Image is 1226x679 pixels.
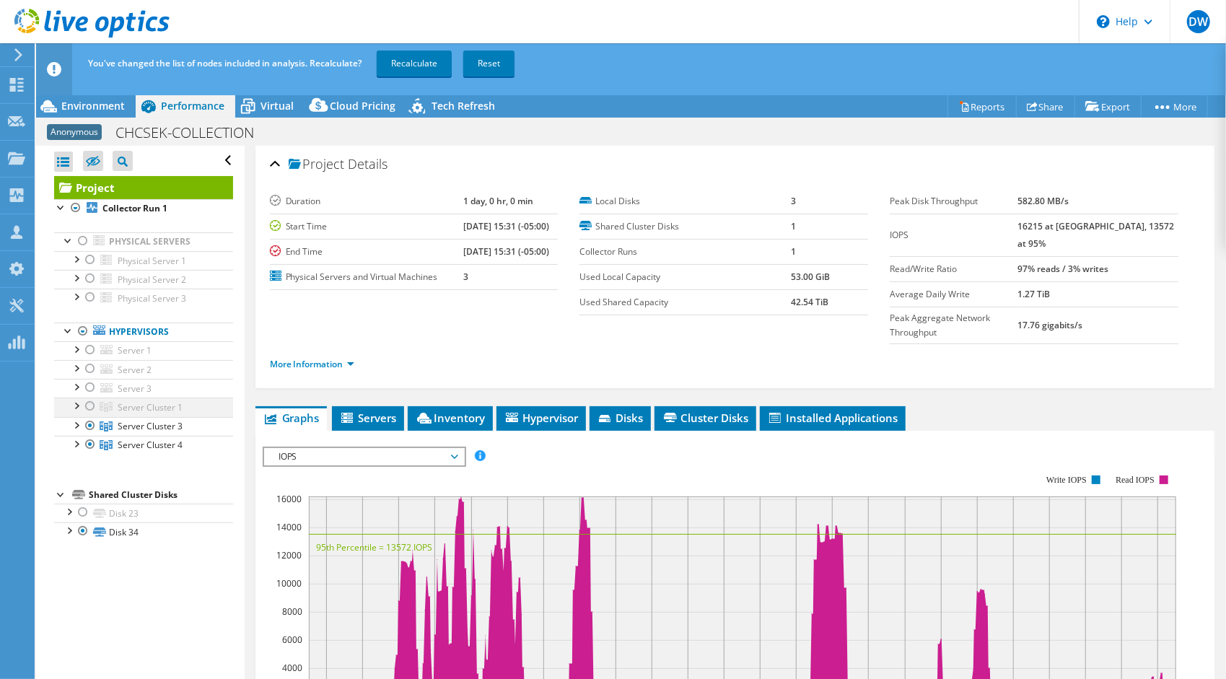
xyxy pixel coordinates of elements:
[767,411,898,425] span: Installed Applications
[276,521,302,533] text: 14000
[118,255,186,267] span: Physical Server 1
[118,344,152,356] span: Server 1
[54,398,233,416] a: Server Cluster 1
[54,360,233,379] a: Server 2
[349,155,388,172] span: Details
[890,287,1018,302] label: Average Daily Write
[1018,263,1109,275] b: 97% reads / 3% writes
[463,51,515,76] a: Reset
[432,99,495,113] span: Tech Refresh
[463,195,533,207] b: 1 day, 0 hr, 0 min
[1018,195,1069,207] b: 582.80 MB/s
[791,296,828,308] b: 42.54 TiB
[1097,15,1110,28] svg: \n
[282,662,302,674] text: 4000
[1116,475,1155,485] text: Read IOPS
[339,411,397,425] span: Servers
[54,232,233,251] a: Physical Servers
[54,176,233,199] a: Project
[579,270,791,284] label: Used Local Capacity
[289,157,345,172] span: Project
[504,411,579,425] span: Hypervisor
[579,194,791,209] label: Local Disks
[1046,475,1087,485] text: Write IOPS
[791,245,796,258] b: 1
[270,245,463,259] label: End Time
[463,220,549,232] b: [DATE] 15:31 (-05:00)
[791,220,796,232] b: 1
[271,448,457,465] span: IOPS
[890,262,1018,276] label: Read/Write Ratio
[54,436,233,455] a: Server Cluster 4
[276,577,302,590] text: 10000
[270,219,463,234] label: Start Time
[118,420,183,432] span: Server Cluster 3
[118,401,183,413] span: Server Cluster 1
[1018,288,1051,300] b: 1.27 TiB
[161,99,224,113] span: Performance
[791,195,796,207] b: 3
[890,194,1018,209] label: Peak Disk Throughput
[579,245,791,259] label: Collector Runs
[662,411,749,425] span: Cluster Disks
[276,493,302,505] text: 16000
[276,549,302,561] text: 12000
[270,194,463,209] label: Duration
[54,504,233,522] a: Disk 23
[54,522,233,541] a: Disk 34
[54,289,233,307] a: Physical Server 3
[890,228,1018,242] label: IOPS
[54,199,233,218] a: Collector Run 1
[415,411,486,425] span: Inventory
[54,417,233,436] a: Server Cluster 3
[109,125,276,141] h1: CHCSEK-COLLECTION
[282,605,302,618] text: 8000
[463,245,549,258] b: [DATE] 15:31 (-05:00)
[947,95,1017,118] a: Reports
[54,270,233,289] a: Physical Server 2
[54,251,233,270] a: Physical Server 1
[579,219,791,234] label: Shared Cluster Disks
[890,311,1018,340] label: Peak Aggregate Network Throughput
[1018,220,1175,250] b: 16215 at [GEOGRAPHIC_DATA], 13572 at 95%
[330,99,395,113] span: Cloud Pricing
[118,439,183,451] span: Server Cluster 4
[463,271,468,283] b: 3
[270,358,354,370] a: More Information
[1016,95,1075,118] a: Share
[89,486,233,504] div: Shared Cluster Disks
[61,99,125,113] span: Environment
[118,273,186,286] span: Physical Server 2
[54,341,233,360] a: Server 1
[260,99,294,113] span: Virtual
[377,51,452,76] a: Recalculate
[316,541,432,553] text: 95th Percentile = 13572 IOPS
[270,270,463,284] label: Physical Servers and Virtual Machines
[118,382,152,395] span: Server 3
[579,295,791,310] label: Used Shared Capacity
[1018,319,1083,331] b: 17.76 gigabits/s
[118,292,186,305] span: Physical Server 3
[791,271,830,283] b: 53.00 GiB
[102,202,167,214] b: Collector Run 1
[282,634,302,646] text: 6000
[54,379,233,398] a: Server 3
[88,57,362,69] span: You've changed the list of nodes included in analysis. Recalculate?
[1074,95,1142,118] a: Export
[597,411,644,425] span: Disks
[47,124,102,140] span: Anonymous
[118,364,152,376] span: Server 2
[1141,95,1208,118] a: More
[263,411,320,425] span: Graphs
[1187,10,1210,33] span: DW
[54,323,233,341] a: Hypervisors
